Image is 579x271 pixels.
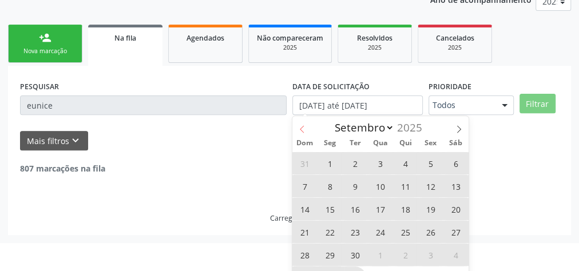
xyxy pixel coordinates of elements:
div: Nova marcação [17,47,74,55]
span: Setembro 3, 2025 [369,152,391,174]
span: Outubro 1, 2025 [369,244,391,266]
div: 2025 [426,43,483,52]
label: PESQUISAR [20,78,59,95]
span: Setembro 29, 2025 [319,244,341,266]
span: Ter [343,140,368,147]
span: Setembro 30, 2025 [344,244,366,266]
span: Setembro 17, 2025 [369,198,391,220]
span: Setembro 26, 2025 [419,221,442,243]
span: Qui [393,140,418,147]
span: Setembro 13, 2025 [445,175,467,197]
span: Setembro 6, 2025 [445,152,467,174]
span: Outubro 3, 2025 [419,244,442,266]
span: Setembro 15, 2025 [319,198,341,220]
i: keyboard_arrow_down [69,134,82,147]
span: Qua [368,140,393,147]
span: Resolvidos [357,33,392,43]
span: Sex [418,140,443,147]
strong: 807 marcações na fila [20,163,105,174]
span: Setembro 24, 2025 [369,221,391,243]
span: Setembro 20, 2025 [445,198,467,220]
span: Outubro 2, 2025 [394,244,417,266]
div: Carregando [270,213,310,223]
span: Dom [292,140,318,147]
button: Filtrar [519,94,556,113]
span: Setembro 19, 2025 [419,198,442,220]
input: Selecione um intervalo [292,95,423,115]
span: Agendados [187,33,224,43]
span: Setembro 5, 2025 [419,152,442,174]
span: Setembro 12, 2025 [419,175,442,197]
span: Setembro 22, 2025 [319,221,341,243]
div: person_add [39,31,51,44]
span: Seg [318,140,343,147]
input: Nome, CNS [20,95,287,115]
span: Sáb [443,140,469,147]
span: Setembro 23, 2025 [344,221,366,243]
span: Setembro 28, 2025 [294,244,316,266]
span: Na fila [114,33,136,43]
label: DATA DE SOLICITAÇÃO [292,78,370,95]
span: Todos [433,99,490,111]
div: 2025 [346,43,403,52]
span: Setembro 27, 2025 [445,221,467,243]
select: Month [329,119,394,135]
span: Setembro 11, 2025 [394,175,417,197]
span: Setembro 25, 2025 [394,221,417,243]
div: 2025 [257,43,323,52]
label: Prioridade [429,78,471,95]
span: Setembro 21, 2025 [294,221,316,243]
span: Setembro 18, 2025 [394,198,417,220]
span: Setembro 8, 2025 [319,175,341,197]
span: Setembro 2, 2025 [344,152,366,174]
span: Setembro 9, 2025 [344,175,366,197]
span: Setembro 14, 2025 [294,198,316,220]
span: Setembro 7, 2025 [294,175,316,197]
span: Cancelados [436,33,474,43]
span: Outubro 4, 2025 [445,244,467,266]
button: Mais filtroskeyboard_arrow_down [20,131,88,151]
span: Agosto 31, 2025 [294,152,316,174]
span: Setembro 1, 2025 [319,152,341,174]
span: Setembro 4, 2025 [394,152,417,174]
span: Não compareceram [257,33,323,43]
span: Setembro 10, 2025 [369,175,391,197]
span: Setembro 16, 2025 [344,198,366,220]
